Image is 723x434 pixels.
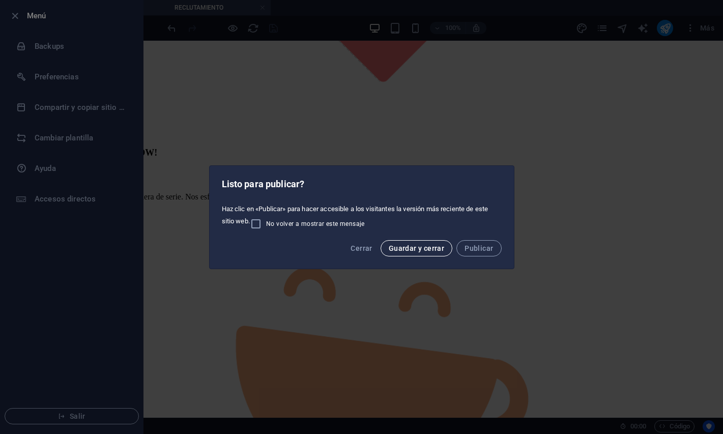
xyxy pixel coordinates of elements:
[266,220,365,228] span: No volver a mostrar este mensaje
[389,244,444,252] span: Guardar y cerrar
[346,240,376,256] button: Cerrar
[456,240,501,256] button: Publicar
[210,200,514,234] div: Haz clic en «Publicar» para hacer accesible a los visitantes la versión más reciente de este siti...
[351,244,372,252] span: Cerrar
[222,178,502,190] h2: Listo para publicar?
[465,244,493,252] span: Publicar
[381,240,452,256] button: Guardar y cerrar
